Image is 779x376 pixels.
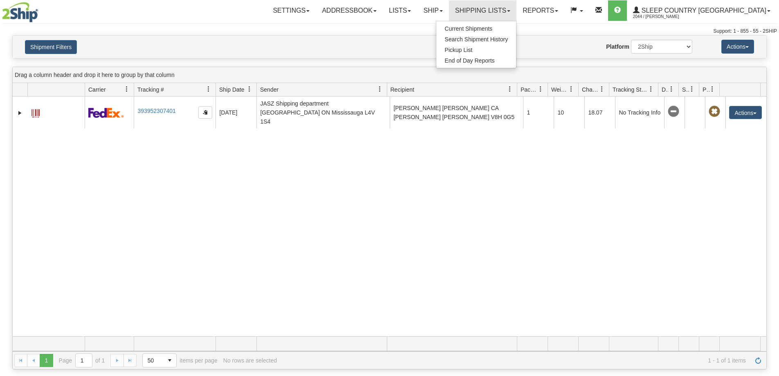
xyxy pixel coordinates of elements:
[682,86,689,94] span: Shipment Issues
[2,2,38,23] img: logo2044.jpg
[163,354,176,367] span: select
[88,108,124,118] img: 2 - FedEx Express®
[503,82,517,96] a: Recipient filter column settings
[644,82,658,96] a: Tracking Status filter column settings
[595,82,609,96] a: Charge filter column settings
[521,86,538,94] span: Packages
[640,7,766,14] span: Sleep Country [GEOGRAPHIC_DATA]
[436,55,516,66] a: End of Day Reports
[613,86,648,94] span: Tracking Status
[373,82,387,96] a: Sender filter column settings
[445,57,494,64] span: End of Day Reports
[198,106,212,119] button: Copy to clipboard
[709,106,720,117] span: Pickup Not Assigned
[219,86,244,94] span: Ship Date
[216,97,256,128] td: [DATE]
[31,106,40,119] a: Label
[703,86,709,94] span: Pickup Status
[391,86,414,94] span: Recipient
[445,36,508,43] span: Search Shipment History
[260,86,278,94] span: Sender
[148,356,158,365] span: 50
[534,82,548,96] a: Packages filter column settings
[242,82,256,96] a: Ship Date filter column settings
[267,0,316,21] a: Settings
[417,0,449,21] a: Ship
[760,146,778,230] iframe: chat widget
[142,353,218,367] span: items per page
[256,97,390,128] td: JASZ Shipping department [GEOGRAPHIC_DATA] ON Mississauga L4V 1S4
[662,86,669,94] span: Delivery Status
[752,354,765,367] a: Refresh
[554,97,584,128] td: 10
[13,67,766,83] div: grid grouping header
[729,106,762,119] button: Actions
[383,0,417,21] a: Lists
[223,357,277,364] div: No rows are selected
[436,23,516,34] a: Current Shipments
[445,47,472,53] span: Pickup List
[705,82,719,96] a: Pickup Status filter column settings
[283,357,746,364] span: 1 - 1 of 1 items
[316,0,383,21] a: Addressbook
[665,82,678,96] a: Delivery Status filter column settings
[523,97,554,128] td: 1
[516,0,564,21] a: Reports
[721,40,754,54] button: Actions
[564,82,578,96] a: Weight filter column settings
[142,353,177,367] span: Page sizes drop down
[202,82,216,96] a: Tracking # filter column settings
[449,0,516,21] a: Shipping lists
[137,86,164,94] span: Tracking #
[668,106,679,117] span: No Tracking Info
[436,45,516,55] a: Pickup List
[40,354,53,367] span: Page 1
[88,86,106,94] span: Carrier
[627,0,777,21] a: Sleep Country [GEOGRAPHIC_DATA] 2044 / [PERSON_NAME]
[137,108,175,114] a: 393952307401
[633,13,694,21] span: 2044 / [PERSON_NAME]
[390,97,523,128] td: [PERSON_NAME] [PERSON_NAME] CA [PERSON_NAME] [PERSON_NAME] V8H 0G5
[436,34,516,45] a: Search Shipment History
[2,28,777,35] div: Support: 1 - 855 - 55 - 2SHIP
[16,109,24,117] a: Expand
[120,82,134,96] a: Carrier filter column settings
[615,97,664,128] td: No Tracking Info
[606,43,629,51] label: Platform
[76,354,92,367] input: Page 1
[551,86,568,94] span: Weight
[685,82,699,96] a: Shipment Issues filter column settings
[582,86,599,94] span: Charge
[445,25,492,32] span: Current Shipments
[25,40,77,54] button: Shipment Filters
[59,353,105,367] span: Page of 1
[584,97,615,128] td: 18.07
